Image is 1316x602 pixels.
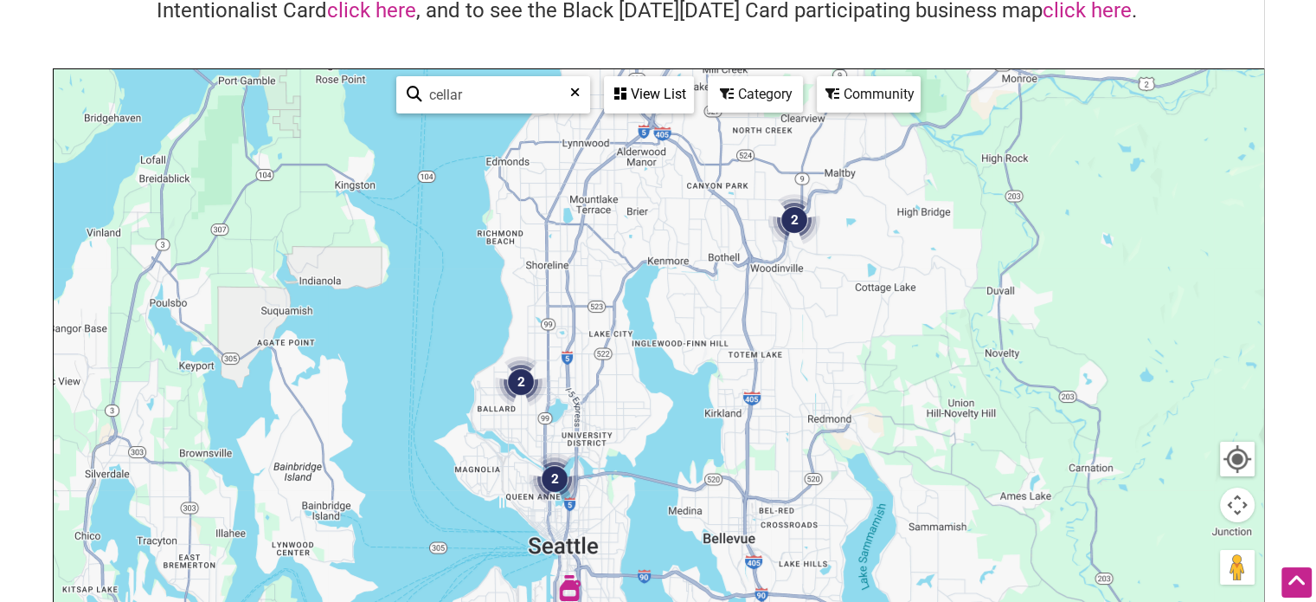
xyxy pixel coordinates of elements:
[422,78,579,112] input: Type to find and filter...
[1220,488,1255,522] button: Map camera controls
[817,76,921,113] div: Filter by Community
[708,76,803,113] div: Filter by category
[818,78,919,111] div: Community
[556,575,582,601] div: Elsom Cellars
[1281,567,1312,598] div: Scroll Back to Top
[1220,550,1255,585] button: Drag Pegman onto the map to open Street View
[529,453,581,505] div: 2
[1220,442,1255,476] button: Your Location
[768,194,820,246] div: 2
[396,76,590,113] div: Type to search and filter
[709,78,801,111] div: Category
[495,356,547,408] div: 2
[604,76,694,113] div: See a list of the visible businesses
[606,78,692,111] div: View List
